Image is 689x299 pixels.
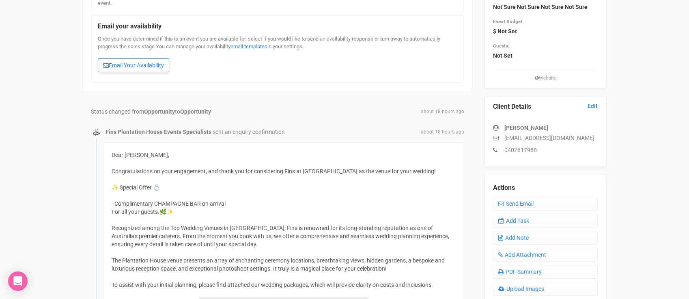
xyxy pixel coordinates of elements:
[156,43,304,49] span: You can manage your availability in your settings.
[493,214,598,228] a: Add Task
[98,35,457,76] div: Once you have determined if this is an event you are available for, select if you would like to s...
[493,75,598,82] small: Website
[493,265,598,279] a: PDF Summary
[493,282,598,296] a: Upload Images
[493,183,598,193] legend: Actions
[493,248,598,262] a: Add Attachment
[421,108,464,115] span: about 18 hours ago
[493,19,523,24] small: Event Budget:
[93,128,101,136] img: data
[493,134,598,142] p: [EMAIL_ADDRESS][DOMAIN_NAME]
[588,102,598,110] a: Edit
[493,231,598,245] a: Add Note
[493,52,512,59] strong: Not Set
[493,197,598,211] a: Send Email
[8,271,28,291] div: Open Intercom Messenger
[213,129,285,135] span: sent an enquiry confirmation
[493,43,509,49] small: Guests:
[493,146,598,154] p: 0402617988
[106,129,211,135] strong: Fins Plantation House Events Specialists
[91,108,211,115] span: Status changed from to
[493,28,517,34] strong: $ Not Set
[421,129,464,136] span: about 18 hours ago
[230,43,267,49] a: email templates
[144,108,175,115] strong: Opportunity
[98,58,169,72] a: Email Your Availability
[504,125,548,131] strong: [PERSON_NAME]
[493,4,588,10] strong: Not Sure Not Sure Not Sure Not Sure
[98,22,457,31] legend: Email your availability
[493,102,598,112] legend: Client Details
[180,108,211,115] strong: Opportunity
